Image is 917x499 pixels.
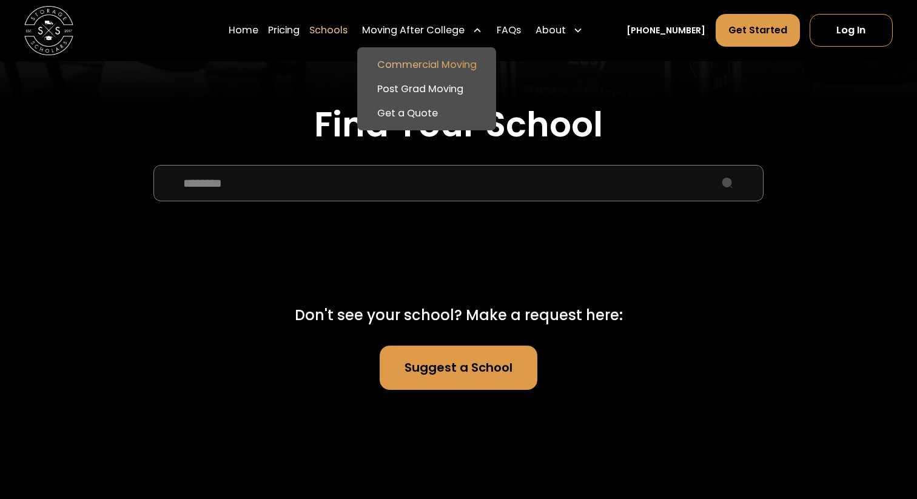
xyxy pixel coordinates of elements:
a: FAQs [497,13,521,47]
a: Post Grad Moving [362,77,491,101]
div: About [531,13,588,47]
nav: Moving After College [357,47,495,130]
h2: Find Your School [24,104,893,146]
a: Home [229,13,258,47]
div: Moving After College [357,13,486,47]
a: Get a Quote [362,101,491,126]
a: Suggest a School [380,346,538,389]
div: About [536,23,566,38]
div: Moving After College [362,23,465,38]
div: Don't see your school? Make a request here: [295,304,623,326]
img: Storage Scholars main logo [24,6,73,55]
a: Get Started [716,14,800,47]
a: Schools [309,13,348,47]
a: Commercial Moving [362,53,491,77]
form: School Select Form [24,165,893,256]
a: Pricing [268,13,300,47]
a: [PHONE_NUMBER] [626,24,705,37]
a: Log In [810,14,893,47]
